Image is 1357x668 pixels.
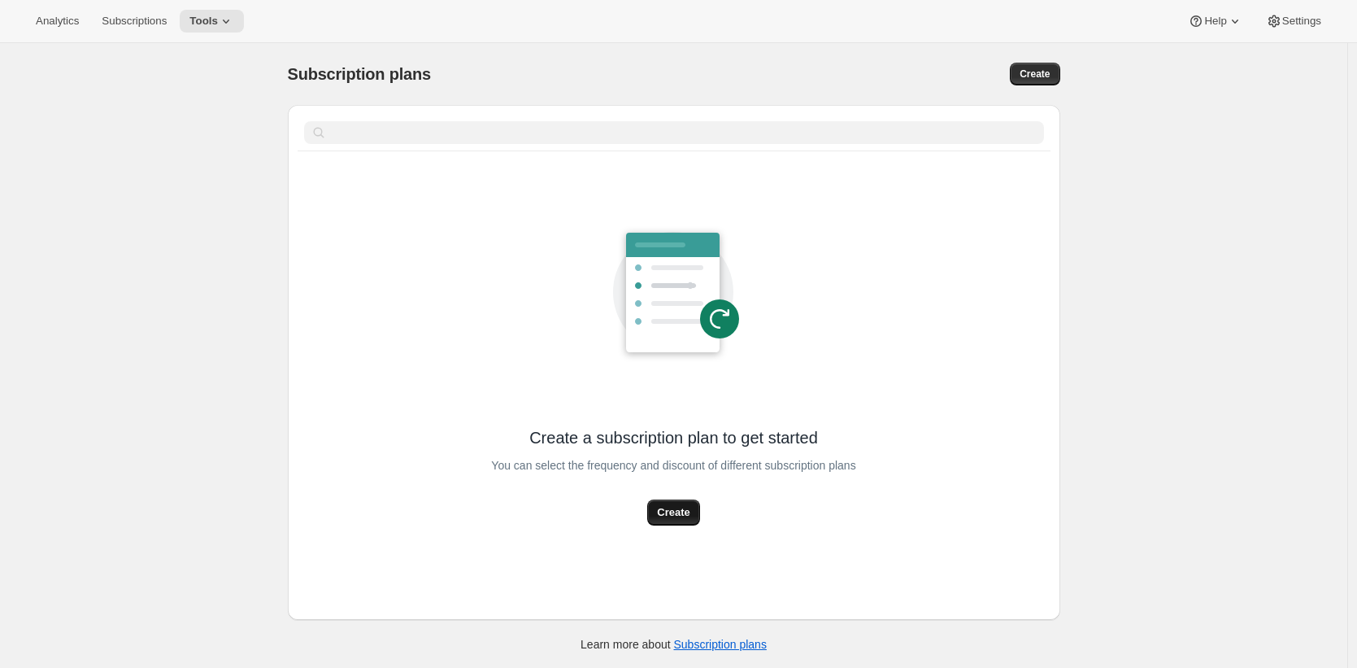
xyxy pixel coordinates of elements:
span: Subscription plans [288,65,431,83]
button: Subscriptions [92,10,176,33]
span: Analytics [36,15,79,28]
button: Help [1178,10,1252,33]
span: Help [1204,15,1226,28]
button: Settings [1256,10,1331,33]
button: Tools [180,10,244,33]
button: Create [647,500,699,526]
span: Create a subscription plan to get started [529,426,818,449]
span: Subscriptions [102,15,167,28]
span: Create [657,504,689,521]
span: Create [1020,68,1050,81]
span: Tools [189,15,218,28]
span: Settings [1282,15,1321,28]
a: Subscription plans [674,638,767,651]
button: Analytics [26,10,89,33]
p: Learn more about [581,636,767,653]
span: You can select the frequency and discount of different subscription plans [491,454,855,477]
button: Create [1010,63,1059,85]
